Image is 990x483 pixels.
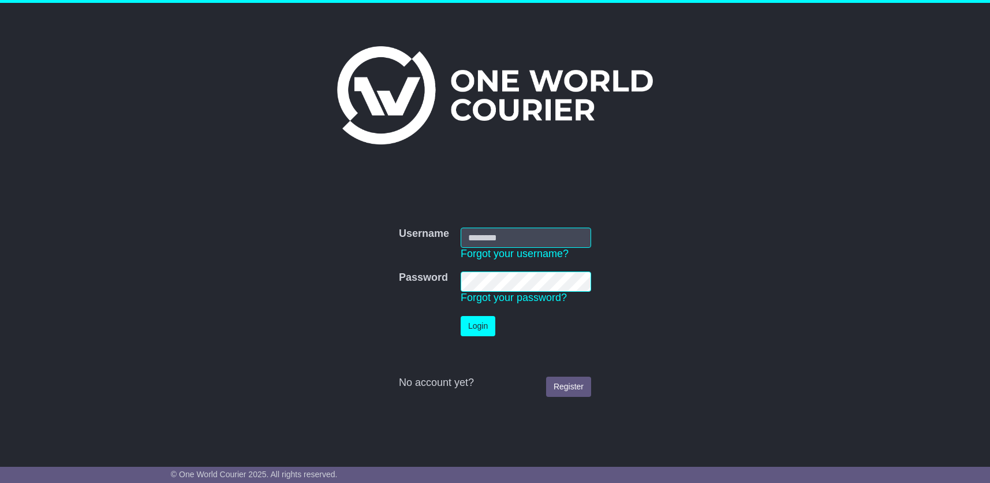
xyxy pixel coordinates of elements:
[461,248,569,259] a: Forgot your username?
[171,470,338,479] span: © One World Courier 2025. All rights reserved.
[337,46,652,144] img: One World
[461,292,567,303] a: Forgot your password?
[546,377,591,397] a: Register
[399,272,448,284] label: Password
[461,316,495,336] button: Login
[399,228,449,240] label: Username
[399,377,591,389] div: No account yet?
